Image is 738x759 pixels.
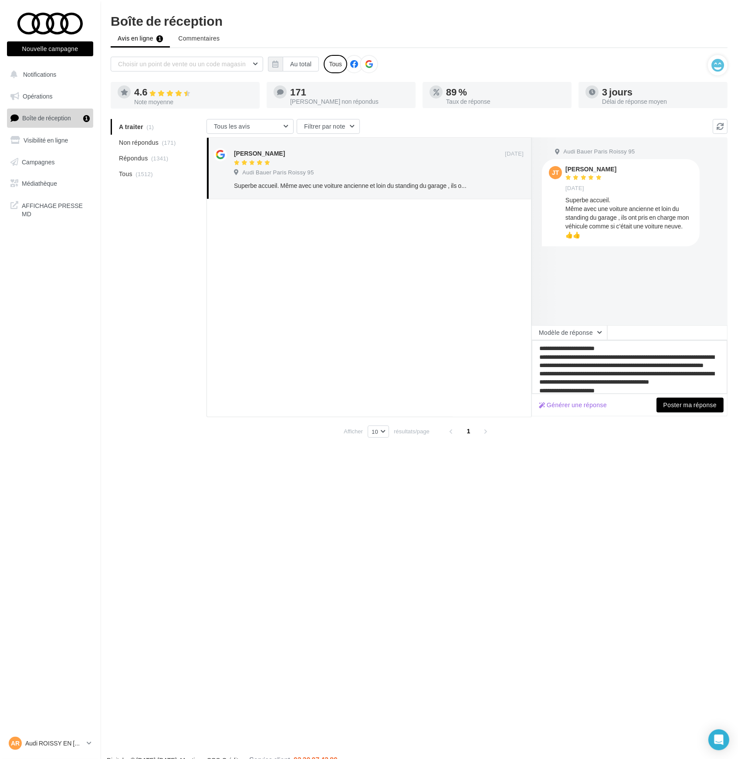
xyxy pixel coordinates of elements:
[324,55,347,73] div: Tous
[268,57,319,71] button: Au total
[178,34,220,43] span: Commentaires
[162,139,176,146] span: (171)
[283,57,319,71] button: Au total
[602,87,721,97] div: 3 jours
[446,99,565,105] div: Taux de réponse
[119,170,132,178] span: Tous
[7,41,93,56] button: Nouvelle campagne
[5,174,95,193] a: Médiathèque
[602,99,721,105] div: Délai de réponse moyen
[151,155,169,162] span: (1341)
[565,196,693,239] div: Superbe accueil. Même avec une voiture ancienne et loin du standing du garage , ils ont pris en c...
[214,123,250,130] span: Tous les avis
[119,154,148,163] span: Répondus
[565,166,616,172] div: [PERSON_NAME]
[23,92,52,100] span: Opérations
[111,57,263,71] button: Choisir un point de vente ou un code magasin
[5,131,95,150] a: Visibilité en ligne
[5,109,95,127] a: Boîte de réception1
[708,729,729,750] div: Open Intercom Messenger
[7,735,93,752] a: AR Audi ROISSY EN [GEOGRAPHIC_DATA]
[134,99,253,105] div: Note moyenne
[290,99,409,105] div: [PERSON_NAME] non répondus
[23,71,56,78] span: Notifications
[83,115,90,122] div: 1
[24,136,68,144] span: Visibilité en ligne
[5,153,95,171] a: Campagnes
[11,739,20,748] span: AR
[565,184,584,192] span: [DATE]
[344,427,363,436] span: Afficher
[5,196,95,222] a: AFFICHAGE PRESSE MD
[135,170,153,177] span: (1512)
[22,158,55,165] span: Campagnes
[25,739,83,748] p: Audi ROISSY EN [GEOGRAPHIC_DATA]
[242,169,314,177] span: Audi Bauer Paris Roissy 95
[234,149,285,158] div: [PERSON_NAME]
[134,87,253,97] div: 4.6
[372,428,378,435] span: 10
[119,138,159,147] span: Non répondus
[290,87,409,97] div: 171
[22,180,57,187] span: Médiathèque
[234,181,467,190] div: Superbe accueil. Même avec une voiture ancienne et loin du standing du garage , ils ont pris en c...
[5,87,95,106] a: Opérations
[657,398,724,412] button: Poster ma réponse
[111,14,728,27] div: Boîte de réception
[505,150,524,158] span: [DATE]
[22,200,90,218] span: AFFICHAGE PRESSE MD
[535,400,610,410] button: Générer une réponse
[297,119,360,134] button: Filtrer par note
[446,87,565,97] div: 89 %
[531,325,607,340] button: Modèle de réponse
[368,425,389,438] button: 10
[563,148,635,156] span: Audi Bauer Paris Roissy 95
[552,168,559,177] span: jt
[118,60,246,68] span: Choisir un point de vente ou un code magasin
[5,65,91,84] button: Notifications
[207,119,294,134] button: Tous les avis
[394,427,430,436] span: résultats/page
[22,114,71,122] span: Boîte de réception
[462,424,476,438] span: 1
